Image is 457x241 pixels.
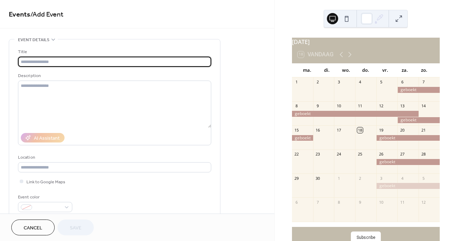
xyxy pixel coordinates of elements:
div: 2 [315,80,321,85]
div: 7 [421,80,426,85]
a: Events [9,8,30,21]
div: 15 [294,127,299,133]
div: 10 [378,199,384,205]
div: 11 [357,103,362,109]
div: 5 [378,80,384,85]
div: 12 [378,103,384,109]
span: / Add Event [30,8,63,21]
div: 8 [294,103,299,109]
div: 27 [400,152,405,157]
div: 9 [315,103,321,109]
div: 17 [336,127,341,133]
div: 2 [357,176,362,181]
div: geboekt [376,183,440,189]
div: 16 [315,127,321,133]
div: ma. [298,63,317,77]
div: vr. [376,63,395,77]
div: do. [356,63,376,77]
div: geboekt [376,135,440,141]
div: 12 [421,199,426,205]
div: 11 [400,199,405,205]
div: 29 [294,176,299,181]
div: 13 [400,103,405,109]
span: Event details [18,36,49,44]
div: 26 [378,152,384,157]
div: 3 [378,176,384,181]
div: Description [18,72,210,80]
div: Title [18,48,210,56]
div: 20 [400,127,405,133]
div: geboekt [292,111,419,117]
div: 9 [357,199,362,205]
div: 4 [357,80,362,85]
span: Cancel [24,224,42,232]
div: 22 [294,152,299,157]
div: geboekt [397,117,440,123]
div: 24 [336,152,341,157]
div: 3 [336,80,341,85]
div: 4 [400,176,405,181]
span: Link to Google Maps [26,178,65,186]
div: 23 [315,152,321,157]
div: 28 [421,152,426,157]
div: di. [317,63,336,77]
div: zo. [415,63,434,77]
button: Cancel [11,220,55,235]
div: 10 [336,103,341,109]
div: 21 [421,127,426,133]
div: geboekt [397,87,440,93]
div: Event color [18,194,71,201]
div: 5 [421,176,426,181]
div: 7 [315,199,321,205]
div: Location [18,154,210,161]
div: 25 [357,152,362,157]
div: 30 [315,176,321,181]
div: 6 [400,80,405,85]
div: 14 [421,103,426,109]
div: 19 [378,127,384,133]
div: za. [395,63,414,77]
div: 8 [336,199,341,205]
div: 1 [294,80,299,85]
div: geboekt [376,159,440,165]
div: [DATE] [292,38,440,46]
div: 6 [294,199,299,205]
div: 1 [336,176,341,181]
div: wo. [336,63,356,77]
div: 18 [357,127,362,133]
div: geboekt [292,135,313,141]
